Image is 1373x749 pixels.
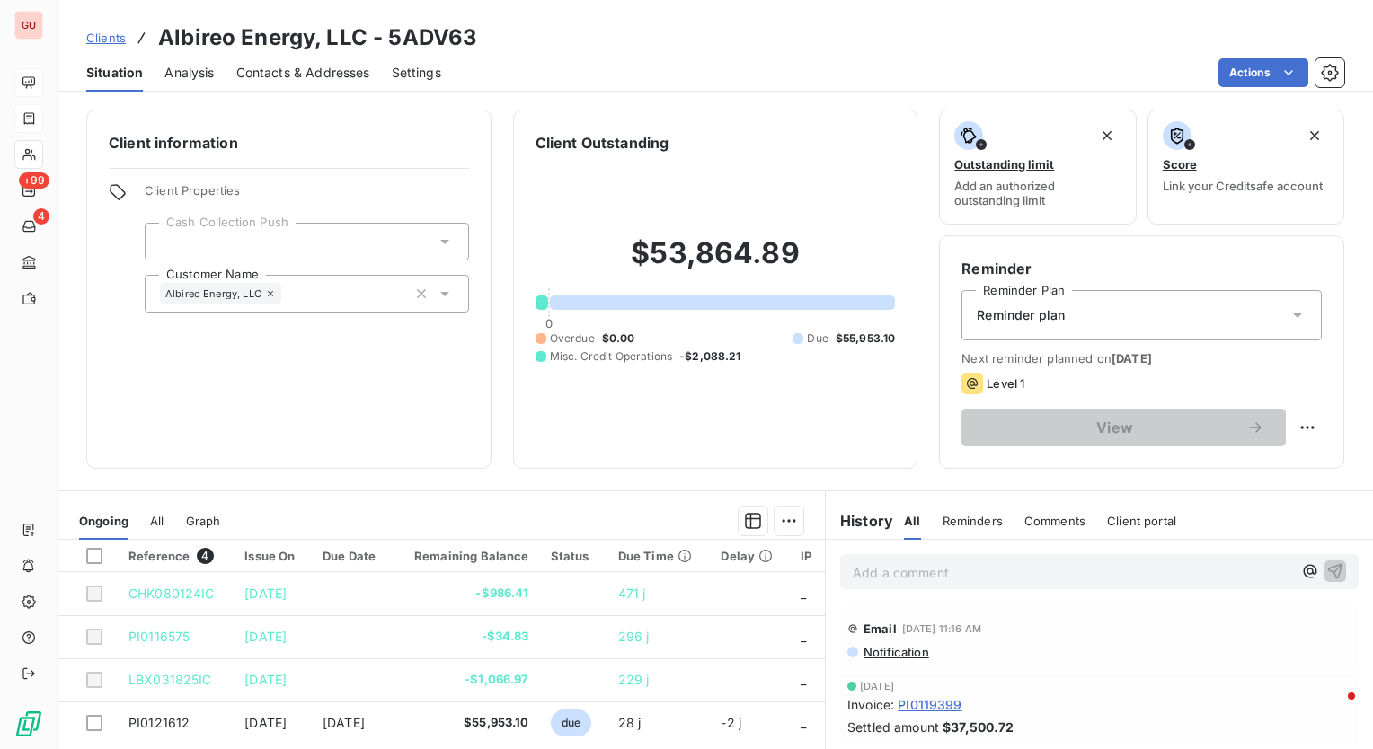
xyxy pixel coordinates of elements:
[1163,179,1323,193] span: Link your Creditsafe account
[961,351,1322,366] span: Next reminder planned on
[14,709,43,738] img: Logo LeanPay
[987,376,1024,391] span: Level 1
[977,306,1065,324] span: Reminder plan
[186,514,221,528] span: Graph
[801,672,806,687] span: _
[1147,110,1344,225] button: ScoreLink your Creditsafe account
[160,234,174,250] input: Add a tag
[14,11,43,40] div: GU
[602,330,635,347] span: $0.00
[679,348,741,365] span: -$2,088.21
[801,549,814,563] div: IP
[847,695,894,714] span: Invoice :
[1112,351,1152,366] span: [DATE]
[109,132,469,154] h6: Client information
[1163,157,1197,172] span: Score
[403,671,529,689] span: -$1,066.97
[244,629,287,644] span: [DATE]
[128,548,223,564] div: Reference
[550,348,672,365] span: Misc. Credit Operations
[1024,514,1085,528] span: Comments
[150,514,164,528] span: All
[954,157,1054,172] span: Outstanding limit
[550,330,595,347] span: Overdue
[943,514,1003,528] span: Reminders
[618,629,650,644] span: 296 j
[807,330,828,347] span: Due
[551,709,591,736] span: due
[721,549,778,563] div: Delay
[197,548,213,564] span: 4
[392,64,441,82] span: Settings
[244,549,301,563] div: Issue On
[898,695,961,714] span: PI0119399
[1107,514,1176,528] span: Client portal
[281,286,296,302] input: Add a tag
[145,183,469,208] span: Client Properties
[323,715,365,730] span: [DATE]
[128,715,190,730] span: PI0121612
[158,22,477,54] h3: Albireo Energy, LLC - 5ADV63
[86,64,143,82] span: Situation
[618,672,650,687] span: 229 j
[323,549,382,563] div: Due Date
[128,586,215,601] span: CHK080124IC
[86,31,126,45] span: Clients
[86,29,126,47] a: Clients
[721,715,741,730] span: -2 j
[1312,688,1355,731] iframe: Intercom live chat
[1218,58,1308,87] button: Actions
[983,420,1246,435] span: View
[165,288,261,299] span: Albireo Energy, LLC
[902,623,981,634] span: [DATE] 11:16 AM
[961,409,1286,446] button: View
[403,628,529,646] span: -$34.83
[244,715,287,730] span: [DATE]
[79,514,128,528] span: Ongoing
[545,316,553,330] span: 0
[943,718,1014,736] span: $37,500.72
[618,715,642,730] span: 28 j
[164,64,214,82] span: Analysis
[128,629,190,644] span: PI0116575
[801,715,806,730] span: _
[128,672,212,687] span: LBX031825IC
[826,510,893,532] h6: History
[801,629,806,644] span: _
[33,208,49,225] span: 4
[244,672,287,687] span: [DATE]
[939,110,1136,225] button: Outstanding limitAdd an authorized outstanding limit
[536,235,896,289] h2: $53,864.89
[19,172,49,189] span: +99
[403,714,529,732] span: $55,953.10
[403,585,529,603] span: -$986.41
[551,549,597,563] div: Status
[864,621,897,636] span: Email
[847,718,939,736] span: Settled amount
[860,681,894,692] span: [DATE]
[801,586,806,601] span: _
[244,586,287,601] span: [DATE]
[536,132,669,154] h6: Client Outstanding
[403,549,529,563] div: Remaining Balance
[904,514,920,528] span: All
[618,586,646,601] span: 471 j
[618,549,700,563] div: Due Time
[862,645,929,659] span: Notification
[836,330,896,347] span: $55,953.10
[954,179,1121,207] span: Add an authorized outstanding limit
[961,258,1322,279] h6: Reminder
[236,64,370,82] span: Contacts & Addresses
